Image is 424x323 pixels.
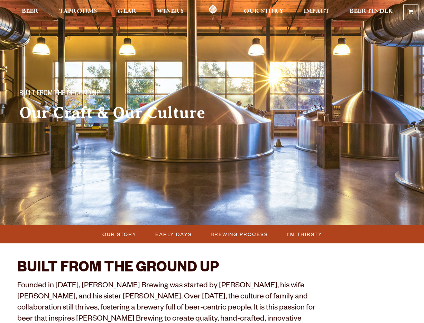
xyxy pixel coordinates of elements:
a: Our Story [98,229,140,239]
a: Taprooms [55,5,102,20]
a: Impact [299,5,334,20]
span: Built From The Ground Up [19,90,100,99]
span: Gear [118,9,137,14]
span: Beer Finder [350,9,393,14]
a: Our Story [239,5,288,20]
a: Gear [113,5,141,20]
h2: BUILT FROM THE GROUND UP [17,261,324,277]
a: Brewing Process [206,229,271,239]
a: Winery [152,5,189,20]
span: Impact [304,9,329,14]
span: Our Story [244,9,284,14]
a: Early Days [151,229,195,239]
a: Odell Home [200,5,226,20]
a: Beer [17,5,43,20]
span: Taprooms [59,9,97,14]
a: I’m Thirsty [283,229,326,239]
span: Early Days [155,229,192,239]
span: Beer [22,9,39,14]
span: Our Story [102,229,137,239]
a: Beer Finder [345,5,398,20]
span: I’m Thirsty [287,229,322,239]
span: Brewing Process [211,229,268,239]
h2: Our Craft & Our Culture [19,104,235,122]
span: Winery [157,9,184,14]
